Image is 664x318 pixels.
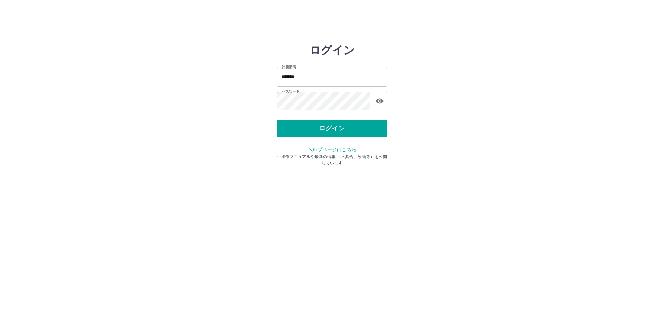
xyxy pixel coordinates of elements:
h2: ログイン [310,44,355,57]
a: ヘルプページはこちら [307,147,356,152]
p: ※操作マニュアルや最新の情報 （不具合、改善等）を公開しています [277,154,387,166]
label: パスワード [282,89,300,94]
button: ログイン [277,120,387,137]
label: 社員番号 [282,65,296,70]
